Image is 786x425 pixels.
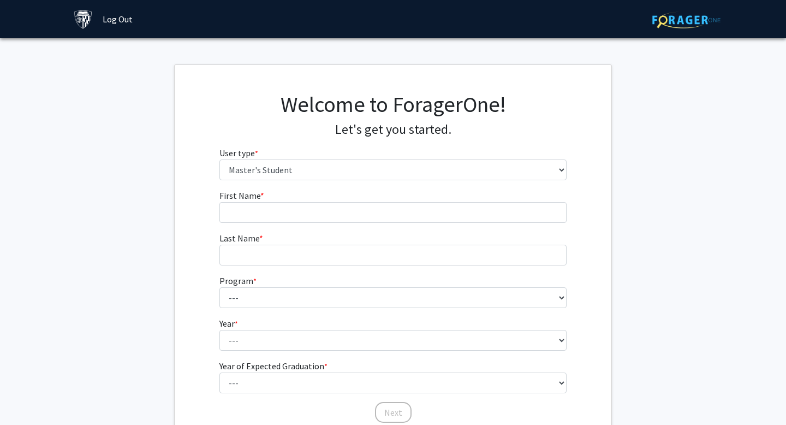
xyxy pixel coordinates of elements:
[652,11,720,28] img: ForagerOne Logo
[219,317,238,330] label: Year
[375,402,412,423] button: Next
[219,190,260,201] span: First Name
[219,146,258,160] label: User type
[219,274,257,287] label: Program
[219,122,567,138] h4: Let's get you started.
[219,359,327,373] label: Year of Expected Graduation
[219,91,567,117] h1: Welcome to ForagerOne!
[74,10,93,29] img: Johns Hopkins University Logo
[8,376,46,417] iframe: Chat
[219,233,259,244] span: Last Name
